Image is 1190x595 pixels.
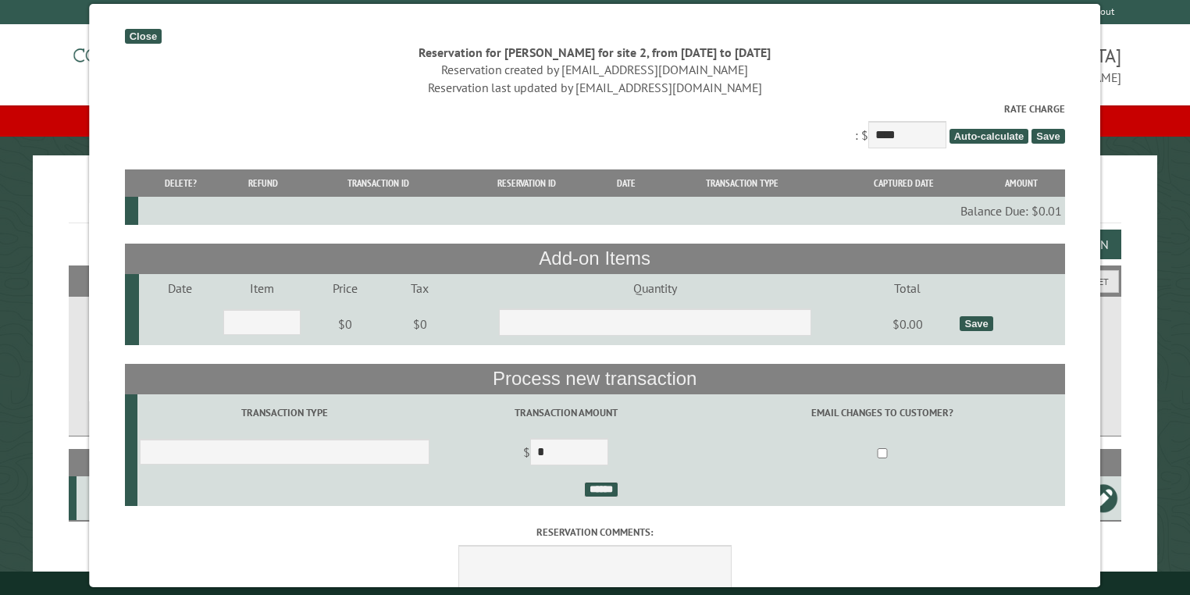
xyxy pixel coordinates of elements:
[304,302,388,346] td: $0
[125,29,162,44] div: Close
[138,197,1065,225] td: Balance Due: $0.01
[138,169,223,197] th: Delete?
[125,525,1065,540] label: Reservation comments:
[830,169,978,197] th: Captured Date
[599,169,654,197] th: Date
[303,169,454,197] th: Transaction ID
[858,302,958,346] td: $0.00
[388,302,453,346] td: $0
[221,274,303,302] td: Item
[140,405,429,420] label: Transaction Type
[950,129,1029,144] span: Auto-calculate
[69,265,1122,295] h2: Filters
[69,180,1122,223] h1: Reservations
[435,405,698,420] label: Transaction Amount
[1032,129,1065,144] span: Save
[83,490,137,506] div: 2
[507,578,683,588] small: © Campground Commander LLC. All rights reserved.
[125,364,1065,394] th: Process new transaction
[125,102,1065,152] div: : $
[125,61,1065,78] div: Reservation created by [EMAIL_ADDRESS][DOMAIN_NAME]
[125,79,1065,96] div: Reservation last updated by [EMAIL_ADDRESS][DOMAIN_NAME]
[69,30,264,91] img: Campground Commander
[654,169,830,197] th: Transaction Type
[454,169,599,197] th: Reservation ID
[388,274,453,302] td: Tax
[139,274,221,302] td: Date
[125,44,1065,61] div: Reservation for [PERSON_NAME] for site 2, from [DATE] to [DATE]
[223,169,303,197] th: Refund
[125,102,1065,116] label: Rate Charge
[960,316,993,331] div: Save
[125,244,1065,273] th: Add-on Items
[77,449,140,476] th: Site
[304,274,388,302] td: Price
[433,432,700,476] td: $
[452,274,857,302] td: Quantity
[978,169,1065,197] th: Amount
[703,405,1063,420] label: Email changes to customer?
[858,274,958,302] td: Total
